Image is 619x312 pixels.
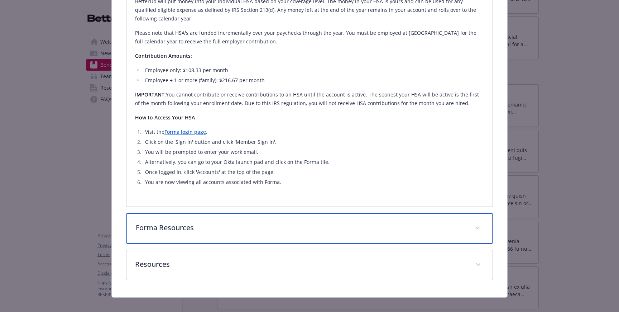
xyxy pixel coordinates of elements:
li: Once logged in, click 'Accounts' at the top of the page. [143,168,484,176]
div: Forma Resources [126,213,493,244]
li: You will be prompted to enter your work email. [143,148,484,156]
strong: How to Access Your HSA [135,114,195,121]
li: Click on the 'Sign In' button and click 'Member Sign In'. [143,138,484,146]
li: Employee + 1 or more (family): $216.67 per month [143,76,484,85]
p: Please note that HSA's are funded incrementally over your paychecks through the year. You must be... [135,29,484,46]
strong: Contribution Amounts: [135,52,192,59]
a: Forma login page [164,128,206,135]
li: Alternatively, you can go to your Okta launch pad and click on the Forma tile. [143,158,484,166]
strong: IMPORTANT: [135,91,166,98]
li: You are now viewing all accounts associated with Forma. [143,178,484,186]
p: Forma Resources [136,222,466,233]
li: Employee only: $108.33 per month [143,66,484,75]
li: Visit the . [143,128,484,136]
p: You cannot contribute or receive contributions to an HSA until the account is active. The soonest... [135,90,484,108]
div: Resources [126,250,493,280]
p: Resources [135,259,467,270]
